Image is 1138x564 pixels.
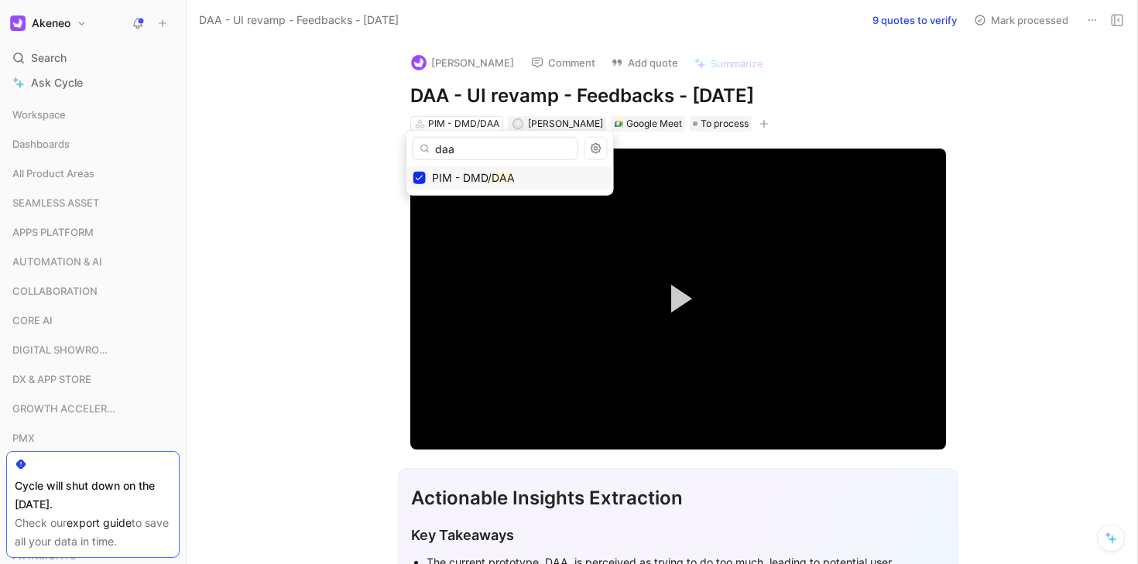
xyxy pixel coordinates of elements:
[687,53,770,74] button: Summarize
[6,397,180,420] div: GROWTH ACCELERATION
[411,55,427,70] img: logo
[12,136,70,152] span: Dashboards
[32,16,70,30] h1: Akeneo
[411,525,945,545] div: Key Takeaways
[12,254,102,269] span: AUTOMATION & AI
[701,116,749,132] span: To process
[6,426,180,449] div: PMX
[31,73,83,92] span: Ask Cycle
[6,191,180,219] div: SEAMLESS ASSET
[690,116,752,132] div: To process
[12,313,53,328] span: CORE AI
[6,132,180,156] div: Dashboards
[199,11,399,29] span: DAA - UI revamp - Feedbacks - [DATE]
[711,56,763,70] span: Summarize
[10,15,26,31] img: Akeneo
[6,220,180,244] div: APPS PLATFORM
[604,52,685,73] button: Add quote
[6,12,91,34] button: AkeneoAkeneo
[410,149,946,449] div: Video Player
[513,119,522,128] div: S
[411,484,945,512] div: Actionable Insights Extraction
[12,283,98,299] span: COLLABORATION
[528,118,603,129] span: [PERSON_NAME]
[428,116,499,132] div: PIM - DMD/DAA
[12,224,94,240] span: APPS PLATFORM
[15,477,171,514] div: Cycle will shut down on the [DATE].
[524,52,602,73] button: Comment
[6,426,180,454] div: PMX
[865,9,964,31] button: 9 quotes to verify
[626,116,682,132] div: Google Meet
[6,279,180,307] div: COLLABORATION
[31,49,67,67] span: Search
[6,46,180,70] div: Search
[12,195,99,210] span: SEAMLESS ASSET
[6,338,180,361] div: DIGITAL SHOWROOM
[6,250,180,278] div: AUTOMATION & AI
[404,51,521,74] button: logo[PERSON_NAME]
[12,107,66,122] span: Workspace
[6,250,180,273] div: AUTOMATION & AI
[6,279,180,303] div: COLLABORATION
[12,342,115,357] span: DIGITAL SHOWROOM
[6,162,180,190] div: All Product Areas
[6,220,180,248] div: APPS PLATFORM
[432,171,492,184] span: PIM - DMD/
[6,71,180,94] a: Ask Cycle
[6,309,180,332] div: CORE AI
[643,264,713,333] button: Play Video
[410,84,946,108] h1: DAA - UI revamp - Feedbacks - [DATE]
[12,371,91,387] span: DX & APP STORE
[12,401,119,416] span: GROWTH ACCELERATION
[6,162,180,185] div: All Product Areas
[6,338,180,366] div: DIGITAL SHOWROOM
[413,137,578,160] input: Search...
[67,516,132,529] a: export guide
[15,514,171,551] div: Check our to save all your data in time.
[6,367,180,391] div: DX & APP STORE
[6,309,180,337] div: CORE AI
[6,132,180,160] div: Dashboards
[12,430,35,446] span: PMX
[492,171,515,184] mark: DAA
[6,191,180,214] div: SEAMLESS ASSET
[6,397,180,425] div: GROWTH ACCELERATION
[12,166,94,181] span: All Product Areas
[967,9,1075,31] button: Mark processed
[6,103,180,126] div: Workspace
[6,367,180,395] div: DX & APP STORE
